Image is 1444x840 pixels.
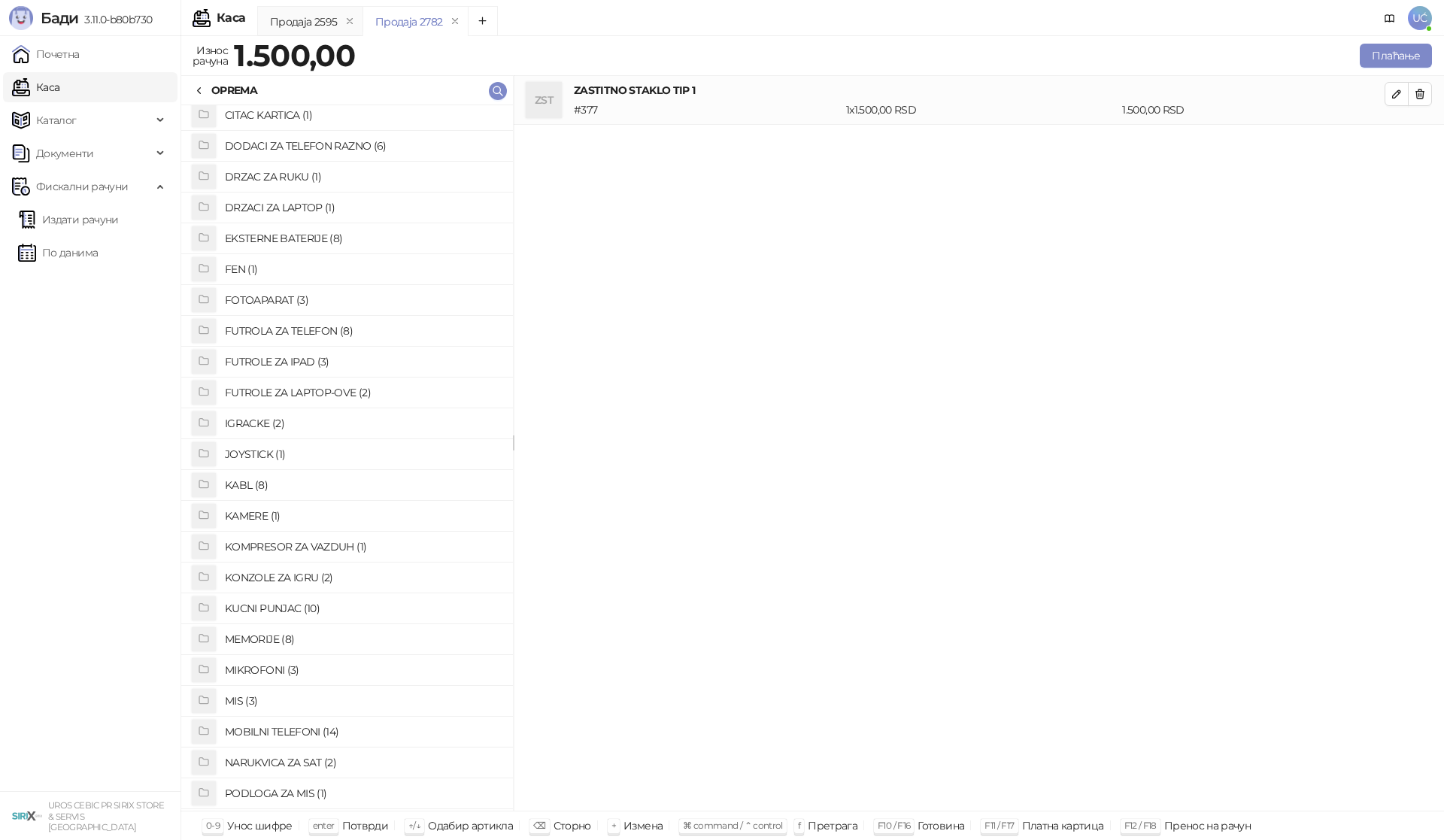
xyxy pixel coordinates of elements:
h4: FUTROLA ZA TELEFON (8) [225,319,501,343]
h4: IGRACKE (2) [225,411,501,435]
h4: KONZOLE ZA IGRU (2) [225,566,501,590]
h4: DRZAC ZA RUKU (1) [225,165,501,189]
div: 1.500,00 RSD [1119,102,1388,118]
small: UROS CEBIC PR SIRIX STORE & SERVIS [GEOGRAPHIC_DATA] [48,800,164,832]
img: 64x64-companyLogo-cb9a1907-c9b0-4601-bb5e-5084e694c383.png [12,801,42,831]
span: Фискални рачуни [36,171,128,202]
div: Унос шифре [227,816,293,835]
h4: CITAC KARTICA (1) [225,103,501,127]
strong: 1.500,00 [234,37,355,74]
div: 1 x 1.500,00 RSD [843,102,1119,118]
h4: MEMORIJE (8) [225,627,501,651]
h4: DRZACI ZA LAPTOP (1) [225,196,501,220]
div: Одабир артикла [428,816,513,835]
img: Logo [9,6,33,30]
span: Каталог [36,105,77,135]
h4: ZASTITNO STAKLO TIP 1 [574,82,1385,99]
div: Сторно [554,816,591,835]
span: Документи [36,138,93,168]
span: 3.11.0-b80b730 [78,13,152,26]
button: Add tab [468,6,498,36]
div: Продаја 2782 [375,14,442,30]
h4: FEN (1) [225,257,501,281]
h4: MOBILNI TELEFONI (14) [225,720,501,744]
div: Потврди [342,816,389,835]
span: f [798,820,800,831]
a: По данима [18,238,98,268]
h4: MIKROFONI (3) [225,658,501,682]
span: 0-9 [206,820,220,831]
span: F10 / F16 [878,820,910,831]
div: ZST [526,82,562,118]
h4: FOTOAPARAT (3) [225,288,501,312]
h4: KOMPRESOR ZA VAZDUH (1) [225,535,501,559]
h4: DODACI ZA TELEFON RAZNO (6) [225,134,501,158]
span: UĆ [1408,6,1432,30]
a: Документација [1378,6,1402,30]
div: Претрага [808,816,857,835]
a: Почетна [12,39,80,69]
h4: KUCNI PUNJAC (10) [225,596,501,620]
div: # 377 [571,102,843,118]
span: F12 / F18 [1124,820,1157,831]
div: Измена [623,816,663,835]
h4: KABL (8) [225,473,501,497]
button: remove [445,15,465,28]
div: Износ рачуна [190,41,231,71]
div: Готовина [918,816,964,835]
span: ↑/↓ [408,820,420,831]
button: Плаћање [1360,44,1432,68]
h4: FUTROLE ZA LAPTOP-OVE (2) [225,381,501,405]
h4: EKSTERNE BATERIJE (8) [225,226,501,250]
span: Бади [41,9,78,27]
a: Каса [12,72,59,102]
div: Платна картица [1022,816,1104,835]
span: F11 / F17 [984,820,1014,831]
h4: JOYSTICK (1) [225,442,501,466]
a: Издати рачуни [18,205,119,235]
div: OPREMA [211,82,257,99]
button: remove [340,15,359,28]
h4: KAMERE (1) [225,504,501,528]
div: grid [181,105,513,811]
div: Каса [217,12,245,24]
span: + [611,820,616,831]
span: enter [313,820,335,831]
span: ⌫ [533,820,545,831]
div: Пренос на рачун [1164,816,1251,835]
h4: PODLOGA ZA MIS (1) [225,781,501,805]
h4: MIS (3) [225,689,501,713]
span: ⌘ command / ⌃ control [683,820,783,831]
h4: FUTROLE ZA IPAD (3) [225,350,501,374]
div: Продаја 2595 [270,14,337,30]
h4: NARUKVICA ZA SAT (2) [225,751,501,775]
